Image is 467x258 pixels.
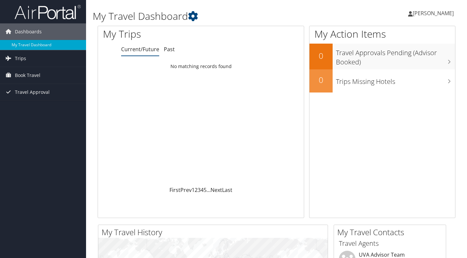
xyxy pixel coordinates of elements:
[201,186,204,194] a: 4
[207,186,210,194] span: …
[309,74,333,86] h2: 0
[192,186,195,194] a: 1
[195,186,198,194] a: 2
[180,186,192,194] a: Prev
[93,9,338,23] h1: My Travel Dashboard
[222,186,232,194] a: Last
[204,186,207,194] a: 5
[102,227,328,238] h2: My Travel History
[15,84,50,100] span: Travel Approval
[103,27,213,41] h1: My Trips
[309,27,455,41] h1: My Action Items
[198,186,201,194] a: 3
[15,23,42,40] span: Dashboards
[309,50,333,61] h2: 0
[169,186,180,194] a: First
[413,10,454,17] span: [PERSON_NAME]
[15,67,40,84] span: Book Travel
[309,44,455,69] a: 0Travel Approvals Pending (Advisor Booked)
[15,4,81,20] img: airportal-logo.png
[309,69,455,92] a: 0Trips Missing Hotels
[98,60,304,72] td: No matching records found
[121,46,159,53] a: Current/Future
[337,227,446,238] h2: My Travel Contacts
[336,74,455,86] h3: Trips Missing Hotels
[210,186,222,194] a: Next
[408,3,460,23] a: [PERSON_NAME]
[15,50,26,67] span: Trips
[339,239,441,248] h3: Travel Agents
[336,45,455,67] h3: Travel Approvals Pending (Advisor Booked)
[164,46,175,53] a: Past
